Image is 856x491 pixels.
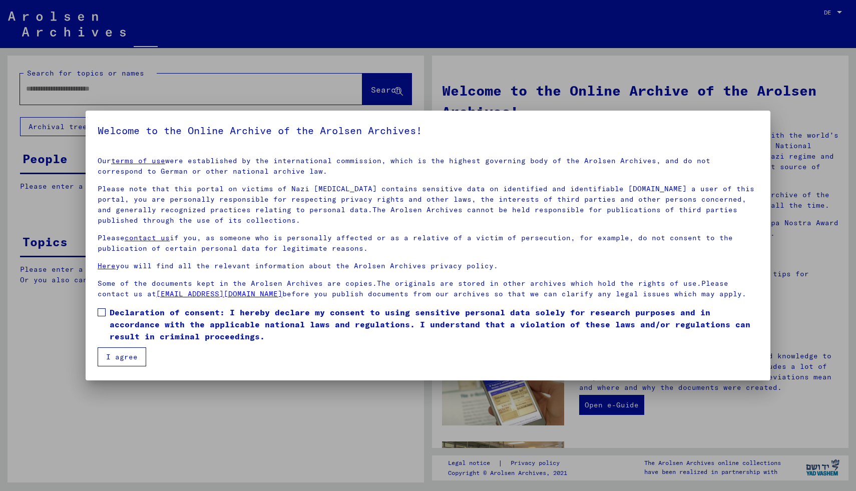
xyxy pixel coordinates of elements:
a: contact us [125,233,170,242]
a: Here [98,261,116,270]
a: terms of use [111,156,165,165]
p: Some of the documents kept in the Arolsen Archives are copies.The originals are stored in other a... [98,278,758,299]
p: Please note that this portal on victims of Nazi [MEDICAL_DATA] contains sensitive data on identif... [98,184,758,226]
a: [EMAIL_ADDRESS][DOMAIN_NAME] [156,289,282,298]
p: Our were established by the international commission, which is the highest governing body of the ... [98,156,758,177]
p: Please if you, as someone who is personally affected or as a relative of a victim of persecution,... [98,233,758,254]
p: you will find all the relevant information about the Arolsen Archives privacy policy. [98,261,758,271]
h5: Welcome to the Online Archive of the Arolsen Archives! [98,123,758,139]
span: Declaration of consent: I hereby declare my consent to using sensitive personal data solely for r... [110,306,758,342]
button: I agree [98,347,146,366]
